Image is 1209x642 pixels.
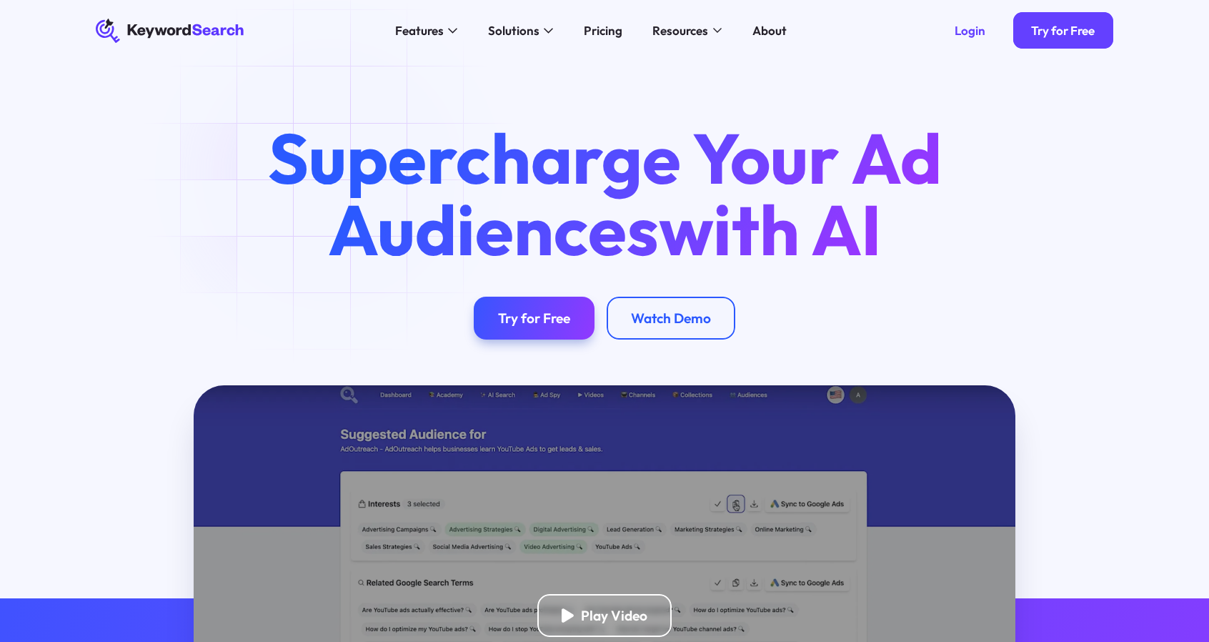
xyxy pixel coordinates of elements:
div: Play Video [581,607,647,624]
a: About [743,19,796,43]
a: Pricing [574,19,632,43]
div: Features [395,21,444,40]
div: Try for Free [498,310,570,327]
div: Try for Free [1031,23,1095,38]
div: Solutions [488,21,539,40]
span: with AI [659,185,882,273]
div: Watch Demo [631,310,711,327]
a: Try for Free [1013,12,1113,49]
a: Try for Free [474,297,594,340]
h1: Supercharge Your Ad Audiences [239,122,970,267]
a: Login [937,12,1004,49]
div: About [752,21,787,40]
div: Login [955,23,985,38]
div: Pricing [584,21,622,40]
div: Resources [652,21,708,40]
